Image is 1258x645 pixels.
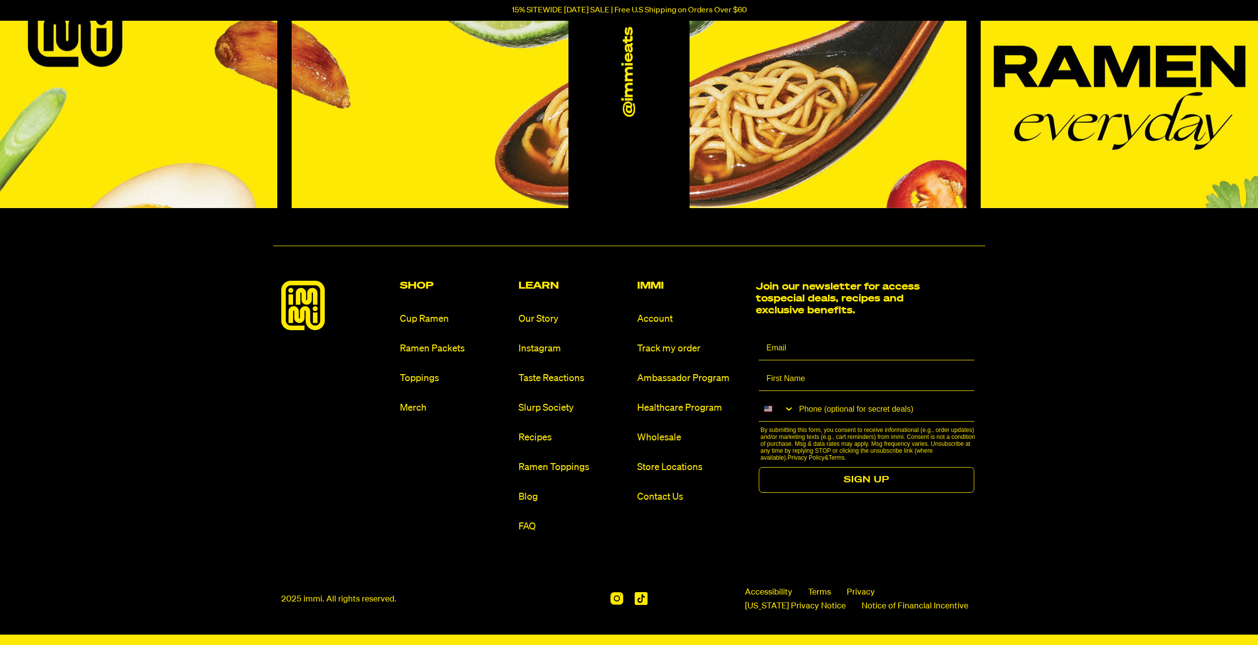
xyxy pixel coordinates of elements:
p: 15% SITEWIDE [DATE] SALE | Free U.S Shipping on Orders Over $60 [512,6,747,15]
a: Notice of Financial Incentive [862,601,968,612]
img: Instagram [610,592,623,605]
input: Phone (optional for secret deals) [794,397,974,421]
a: @immieats [620,25,638,117]
a: Cup Ramen [400,312,511,326]
button: Search Countries [759,397,794,421]
a: Merch [400,401,511,415]
a: Ramen Packets [400,342,511,355]
a: Terms [808,587,831,599]
img: United States [764,405,772,413]
a: Track my order [637,342,748,355]
a: Terms [828,454,845,461]
a: Slurp Society [519,401,629,415]
a: Instagram [519,342,629,355]
p: By submitting this form, you consent to receive informational (e.g., order updates) and/or market... [761,427,977,461]
a: Recipes [519,431,629,444]
a: Taste Reactions [519,372,629,385]
a: Healthcare Program [637,401,748,415]
h2: Immi [637,281,748,291]
button: SIGN UP [759,467,974,493]
a: Toppings [400,372,511,385]
a: Ambassador Program [637,372,748,385]
p: 2025 immi. All rights reserved. [281,594,396,605]
a: Wholesale [637,431,748,444]
a: Privacy Policy [787,454,824,461]
a: Ramen Toppings [519,461,629,474]
a: Privacy [847,587,875,599]
img: immieats [281,281,325,330]
input: Email [759,336,974,360]
h2: Shop [400,281,511,291]
span: Accessibility [745,587,792,599]
a: Blog [519,490,629,504]
img: TikTok [635,592,648,605]
a: Our Story [519,312,629,326]
a: FAQ [519,520,629,533]
h2: Join our newsletter for access to special deals, recipes and exclusive benefits. [756,281,926,316]
input: First Name [759,366,974,391]
a: Store Locations [637,461,748,474]
a: Account [637,312,748,326]
a: Contact Us [637,490,748,504]
h2: Learn [519,281,629,291]
a: [US_STATE] Privacy Notice [745,601,846,612]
